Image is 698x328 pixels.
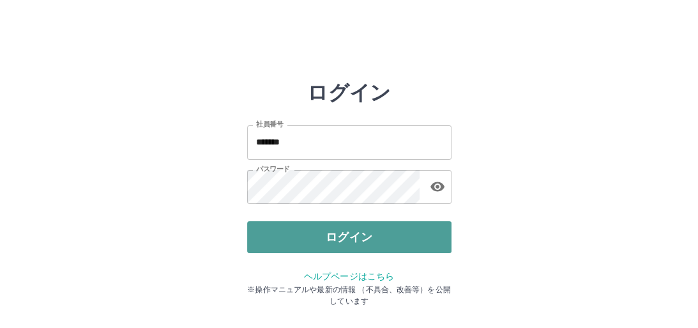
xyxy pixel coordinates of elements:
h2: ログイン [307,81,391,105]
button: ログイン [247,221,451,253]
a: ヘルプページはこちら [304,271,394,281]
label: パスワード [256,164,290,174]
p: ※操作マニュアルや最新の情報 （不具合、改善等）を公開しています [247,284,451,307]
label: 社員番号 [256,120,283,129]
